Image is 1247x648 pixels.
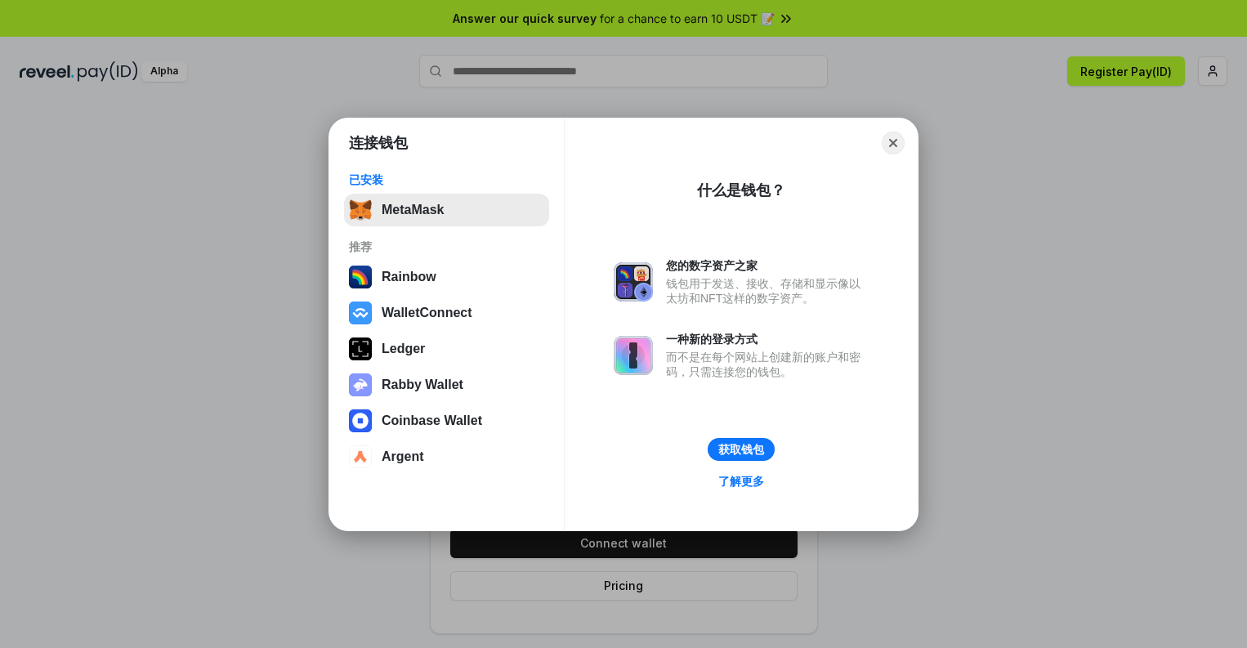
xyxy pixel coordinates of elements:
div: 获取钱包 [718,442,764,457]
button: WalletConnect [344,297,549,329]
div: Argent [382,449,424,464]
img: svg+xml,%3Csvg%20fill%3D%22none%22%20height%3D%2233%22%20viewBox%3D%220%200%2035%2033%22%20width%... [349,199,372,221]
h1: 连接钱包 [349,133,408,153]
a: 了解更多 [708,471,774,492]
div: 了解更多 [718,474,764,489]
button: Close [882,132,905,154]
img: svg+xml,%3Csvg%20width%3D%22120%22%20height%3D%22120%22%20viewBox%3D%220%200%20120%20120%22%20fil... [349,266,372,288]
button: Rabby Wallet [344,369,549,401]
button: Argent [344,440,549,473]
div: 您的数字资产之家 [666,258,869,273]
div: Rainbow [382,270,436,284]
img: svg+xml,%3Csvg%20xmlns%3D%22http%3A%2F%2Fwww.w3.org%2F2000%2Fsvg%22%20fill%3D%22none%22%20viewBox... [614,336,653,375]
div: Ledger [382,342,425,356]
img: svg+xml,%3Csvg%20width%3D%2228%22%20height%3D%2228%22%20viewBox%3D%220%200%2028%2028%22%20fill%3D... [349,409,372,432]
div: 而不是在每个网站上创建新的账户和密码，只需连接您的钱包。 [666,350,869,379]
img: svg+xml,%3Csvg%20xmlns%3D%22http%3A%2F%2Fwww.w3.org%2F2000%2Fsvg%22%20fill%3D%22none%22%20viewBox... [614,262,653,302]
button: Rainbow [344,261,549,293]
button: Coinbase Wallet [344,404,549,437]
div: WalletConnect [382,306,472,320]
div: 一种新的登录方式 [666,332,869,346]
div: 已安装 [349,172,544,187]
div: 什么是钱包？ [697,181,785,200]
div: Rabby Wallet [382,378,463,392]
button: MetaMask [344,194,549,226]
div: 推荐 [349,239,544,254]
img: svg+xml,%3Csvg%20xmlns%3D%22http%3A%2F%2Fwww.w3.org%2F2000%2Fsvg%22%20fill%3D%22none%22%20viewBox... [349,373,372,396]
div: 钱包用于发送、接收、存储和显示像以太坊和NFT这样的数字资产。 [666,276,869,306]
div: Coinbase Wallet [382,413,482,428]
img: svg+xml,%3Csvg%20width%3D%2228%22%20height%3D%2228%22%20viewBox%3D%220%200%2028%2028%22%20fill%3D... [349,445,372,468]
img: svg+xml,%3Csvg%20xmlns%3D%22http%3A%2F%2Fwww.w3.org%2F2000%2Fsvg%22%20width%3D%2228%22%20height%3... [349,337,372,360]
button: 获取钱包 [708,438,775,461]
img: svg+xml,%3Csvg%20width%3D%2228%22%20height%3D%2228%22%20viewBox%3D%220%200%2028%2028%22%20fill%3D... [349,302,372,324]
button: Ledger [344,333,549,365]
div: MetaMask [382,203,444,217]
